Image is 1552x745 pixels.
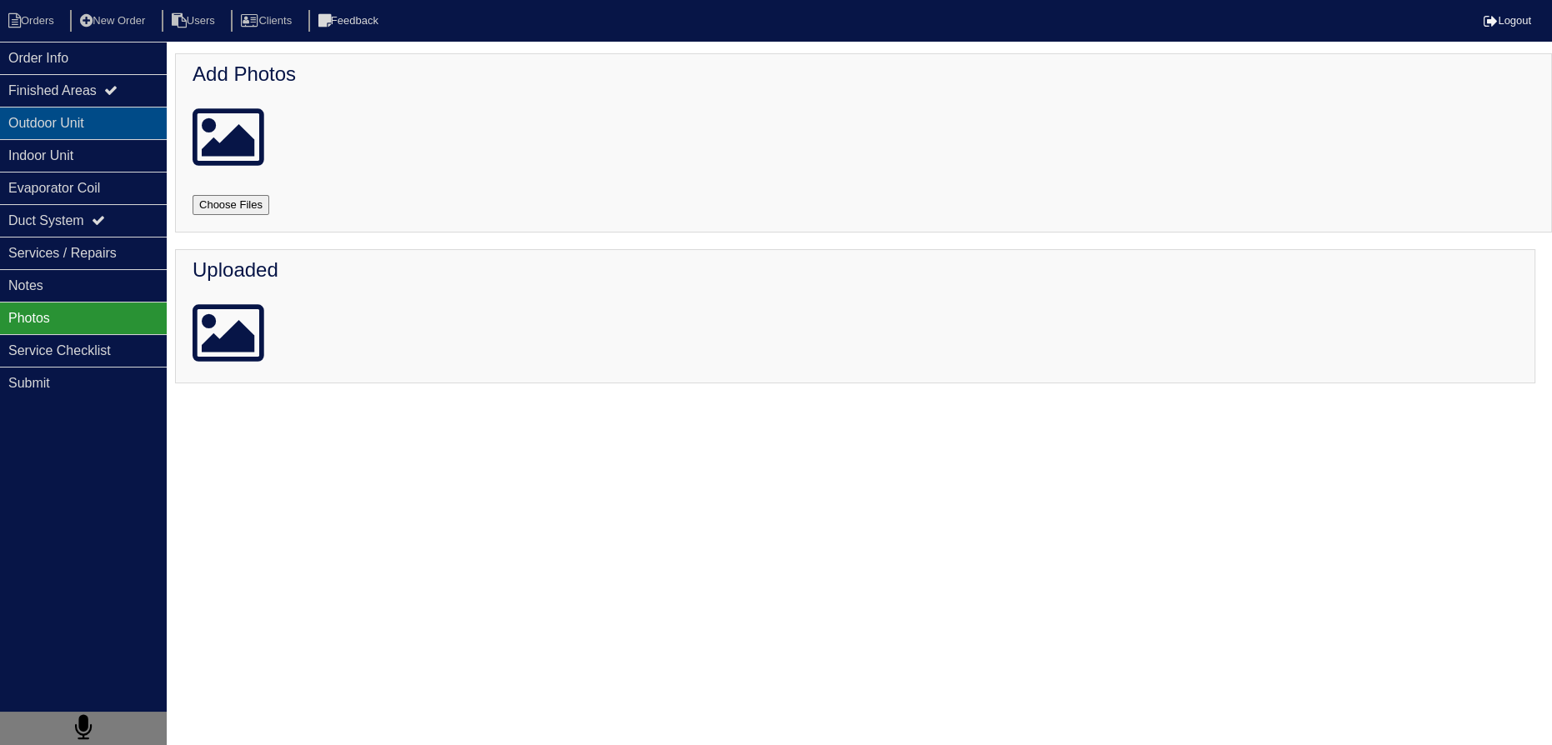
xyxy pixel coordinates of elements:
a: Clients [231,14,305,27]
li: Clients [231,10,305,32]
li: Users [162,10,228,32]
a: Users [162,14,228,27]
h4: Add Photos [193,62,1543,87]
a: Logout [1484,14,1531,27]
li: New Order [70,10,158,32]
h4: Uploaded [193,258,1526,282]
li: Feedback [308,10,392,32]
a: New Order [70,14,158,27]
